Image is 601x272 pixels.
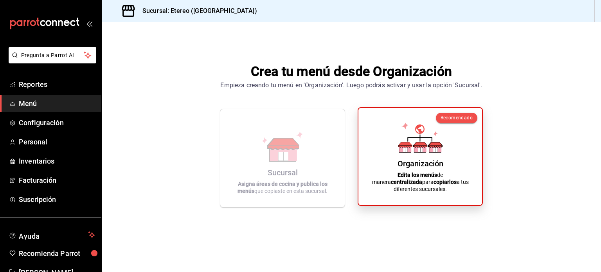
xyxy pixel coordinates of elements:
a: Pregunta a Parrot AI [5,57,96,65]
p: que copiaste en esta sucursal. [230,180,335,195]
strong: centralizada [391,179,422,185]
span: Reportes [19,79,95,90]
span: Menú [19,98,95,109]
span: Suscripción [19,194,95,205]
strong: Edita los menús [398,172,437,178]
span: Facturación [19,175,95,186]
span: Pregunta a Parrot AI [21,51,84,59]
span: Recomendado [441,115,473,121]
h1: Crea tu menú desde Organización [220,62,482,81]
span: Personal [19,137,95,147]
span: Ayuda [19,230,85,240]
button: open_drawer_menu [86,20,92,27]
span: Recomienda Parrot [19,248,95,259]
button: Pregunta a Parrot AI [9,47,96,63]
div: Empieza creando tu menú en 'Organización'. Luego podrás activar y usar la opción 'Sucursal'. [220,81,482,90]
div: Organización [398,159,443,168]
strong: copiarlos [434,179,457,185]
h3: Sucursal: Etereo ([GEOGRAPHIC_DATA]) [136,6,257,16]
strong: Asigna áreas de cocina y publica los menús [238,181,327,194]
p: de manera para a tus diferentes sucursales. [368,171,473,193]
span: Inventarios [19,156,95,166]
div: Sucursal [268,168,298,177]
span: Configuración [19,117,95,128]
